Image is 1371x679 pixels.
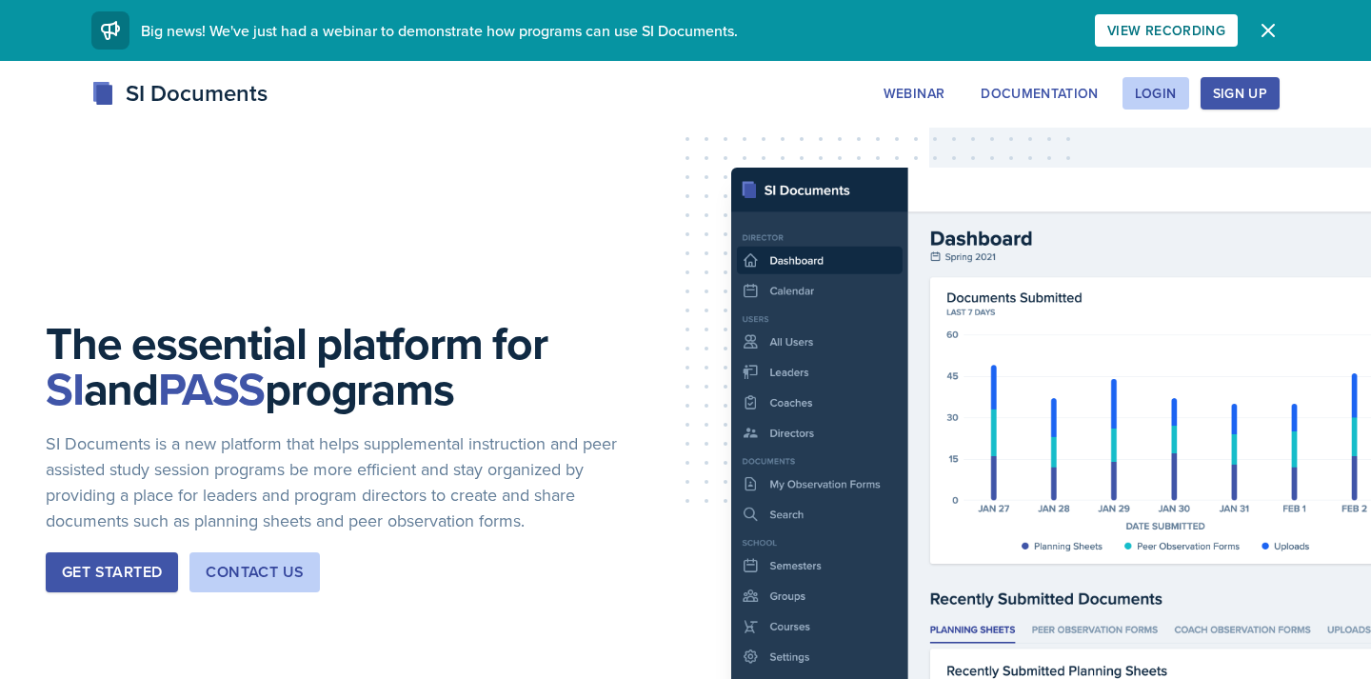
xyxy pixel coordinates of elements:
[62,561,162,584] div: Get Started
[884,86,944,101] div: Webinar
[871,77,957,110] button: Webinar
[91,76,268,110] div: SI Documents
[1095,14,1238,47] button: View Recording
[1213,86,1267,101] div: Sign Up
[1201,77,1280,110] button: Sign Up
[1135,86,1177,101] div: Login
[1123,77,1189,110] button: Login
[189,552,320,592] button: Contact Us
[1107,23,1225,38] div: View Recording
[46,552,178,592] button: Get Started
[206,561,304,584] div: Contact Us
[968,77,1111,110] button: Documentation
[981,86,1099,101] div: Documentation
[141,20,738,41] span: Big news! We've just had a webinar to demonstrate how programs can use SI Documents.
